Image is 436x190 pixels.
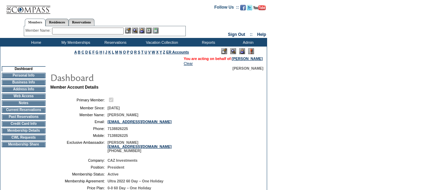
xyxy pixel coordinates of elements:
a: Reservations [69,19,94,26]
img: pgTtlDashboard.gif [50,70,188,84]
td: Primary Member: [53,97,105,103]
a: O [123,50,126,54]
span: 0-0 60 Day – One Holiday [108,186,151,190]
td: Price Plan: [53,186,105,190]
td: Web Access [2,93,45,99]
td: Mobile: [53,133,105,138]
a: Clear [184,61,193,66]
span: 7138826225 [108,133,128,138]
img: View [132,28,138,33]
td: Reports [188,38,227,47]
a: Help [257,32,266,37]
td: Membership Agreement: [53,179,105,183]
td: Membership Status: [53,172,105,176]
td: Reservations [95,38,134,47]
span: :: [250,32,253,37]
a: Q [130,50,133,54]
span: [PERSON_NAME] [108,113,138,117]
span: [DATE] [108,106,120,110]
a: Become our fan on Facebook [240,7,246,11]
span: [PERSON_NAME] [PHONE_NUMBER] [108,140,172,153]
td: Position: [53,165,105,169]
a: W [152,50,155,54]
td: Exclusive Ambassador: [53,140,105,153]
a: ER Accounts [166,50,189,54]
a: Residences [45,19,69,26]
td: CWL Requests [2,135,45,140]
span: [PERSON_NAME] [233,66,263,70]
td: Membership Share [2,142,45,147]
a: Sign Out [228,32,245,37]
img: View Mode [230,48,236,54]
img: Reservations [146,28,152,33]
span: Ultra 2022 60 Day – One Holiday [108,179,163,183]
td: Credit Card Info [2,121,45,127]
td: Company: [53,158,105,162]
td: Admin [227,38,267,47]
td: My Memberships [55,38,95,47]
a: J [105,50,107,54]
img: Become our fan on Facebook [240,5,246,10]
a: I [103,50,104,54]
a: H [100,50,102,54]
td: Member Name: [53,113,105,117]
a: Follow us on Twitter [247,7,252,11]
td: Address Info [2,87,45,92]
a: E [89,50,91,54]
a: M [115,50,118,54]
span: President [108,165,124,169]
td: Email: [53,120,105,124]
img: Follow us on Twitter [247,5,252,10]
a: V [148,50,151,54]
img: Subscribe to our YouTube Channel [253,5,266,10]
span: You are acting on behalf of: [184,57,263,61]
a: [PERSON_NAME] [232,57,263,61]
a: L [112,50,114,54]
img: Impersonate [139,28,145,33]
td: Follow Us :: [214,4,239,12]
a: [EMAIL_ADDRESS][DOMAIN_NAME] [108,144,172,149]
a: F [92,50,95,54]
a: Members [25,19,46,26]
img: Impersonate [239,48,245,54]
td: Membership Details [2,128,45,133]
td: Past Reservations [2,114,45,120]
a: X [156,50,159,54]
a: A [74,50,77,54]
a: D [85,50,88,54]
a: B [78,50,81,54]
a: G [95,50,98,54]
span: Active [108,172,119,176]
td: Personal Info [2,73,45,78]
a: Z [163,50,165,54]
a: Subscribe to our YouTube Channel [253,7,266,11]
td: Business Info [2,80,45,85]
td: Current Reservations [2,107,45,113]
img: b_calculator.gif [153,28,159,33]
img: Edit Mode [221,48,227,54]
img: b_edit.gif [125,28,131,33]
a: N [119,50,122,54]
td: Dashboard [2,66,45,71]
a: T [141,50,144,54]
a: S [138,50,140,54]
img: Log Concern/Member Elevation [248,48,254,54]
td: Vacation Collection [134,38,188,47]
a: C [81,50,84,54]
span: 7138826225 [108,127,128,131]
td: Member Since: [53,106,105,110]
span: CAZ Investments [108,158,138,162]
td: Home [16,38,55,47]
a: U [144,50,147,54]
b: Member Account Details [50,85,99,90]
a: R [134,50,137,54]
td: Notes [2,100,45,106]
div: Member Name: [26,28,52,33]
td: Phone: [53,127,105,131]
a: K [108,50,111,54]
a: P [127,50,129,54]
a: [EMAIL_ADDRESS][DOMAIN_NAME] [108,120,172,124]
a: Y [160,50,162,54]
